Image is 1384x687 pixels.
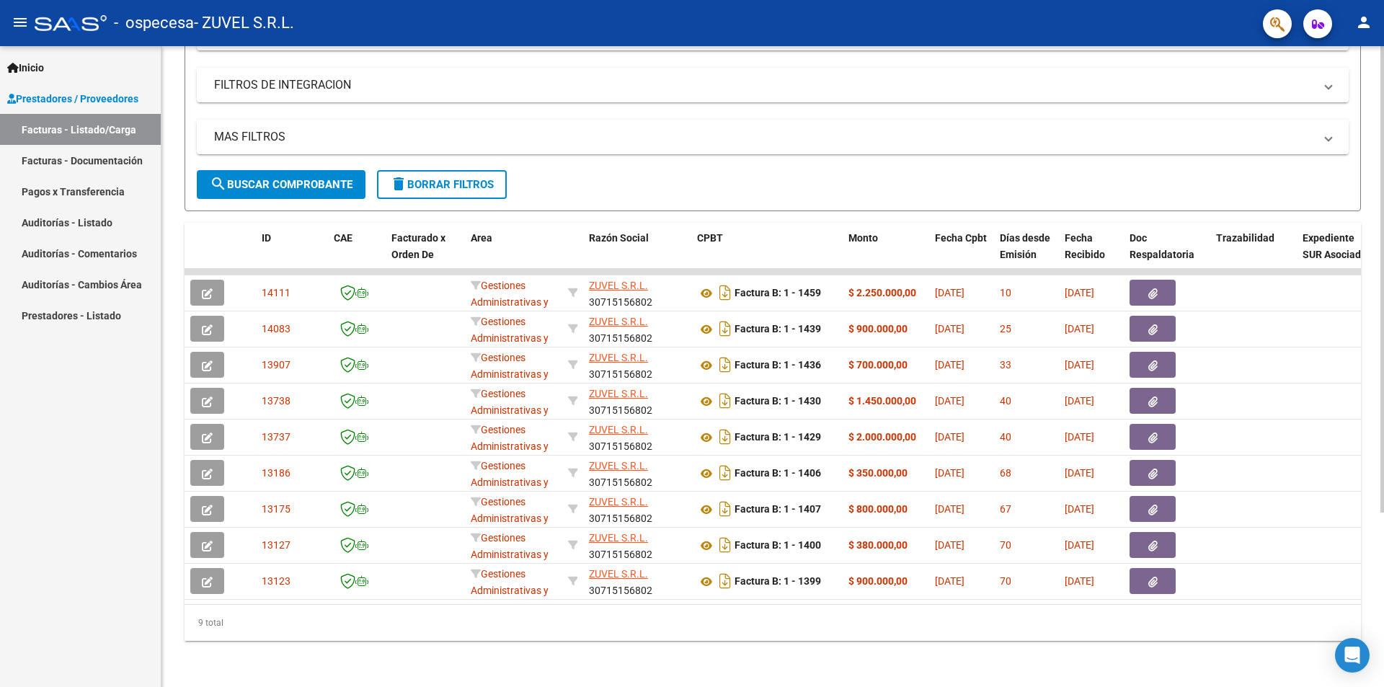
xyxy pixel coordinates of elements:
button: Buscar Comprobante [197,170,365,199]
span: Gestiones Administrativas y Otros [471,316,549,360]
span: Gestiones Administrativas y Otros [471,496,549,541]
span: Gestiones Administrativas y Otros [471,352,549,396]
span: [DATE] [1065,539,1094,551]
i: Descargar documento [716,533,735,557]
mat-icon: search [210,175,227,192]
span: [DATE] [935,287,964,298]
span: - ZUVEL S.R.L. [194,7,294,39]
span: 13907 [262,359,290,371]
span: Inicio [7,60,44,76]
datatable-header-cell: Expediente SUR Asociado [1297,223,1376,286]
span: 13175 [262,503,290,515]
strong: Factura B: 1 - 1400 [735,540,821,551]
span: [DATE] [1065,431,1094,443]
strong: $ 800.000,00 [848,503,908,515]
i: Descargar documento [716,569,735,593]
datatable-header-cell: Facturado x Orden De [386,223,465,286]
span: [DATE] [1065,503,1094,515]
span: 68 [1000,467,1011,479]
span: [DATE] [1065,467,1094,479]
span: ZUVEL S.R.L. [589,316,648,327]
span: ZUVEL S.R.L. [589,280,648,291]
strong: $ 2.000.000,00 [848,431,916,443]
strong: $ 900.000,00 [848,323,908,334]
div: 30715156802 [589,530,686,560]
span: 70 [1000,575,1011,587]
span: [DATE] [1065,359,1094,371]
span: Doc Respaldatoria [1130,232,1194,260]
span: [DATE] [1065,395,1094,407]
span: 14111 [262,287,290,298]
i: Descargar documento [716,353,735,376]
span: - ospecesa [114,7,194,39]
div: 30715156802 [589,566,686,596]
i: Descargar documento [716,281,735,304]
span: ZUVEL S.R.L. [589,352,648,363]
div: 30715156802 [589,350,686,380]
span: Gestiones Administrativas y Otros [471,424,549,469]
span: Razón Social [589,232,649,244]
span: Gestiones Administrativas y Otros [471,280,549,324]
datatable-header-cell: Area [465,223,562,286]
div: 9 total [185,605,1361,641]
div: 30715156802 [589,458,686,488]
datatable-header-cell: Fecha Recibido [1059,223,1124,286]
span: ZUVEL S.R.L. [589,424,648,435]
i: Descargar documento [716,497,735,520]
span: Area [471,232,492,244]
mat-icon: person [1355,14,1372,31]
i: Descargar documento [716,389,735,412]
datatable-header-cell: Trazabilidad [1210,223,1297,286]
span: 13186 [262,467,290,479]
datatable-header-cell: Días desde Emisión [994,223,1059,286]
span: Buscar Comprobante [210,178,352,191]
strong: $ 350.000,00 [848,467,908,479]
div: 30715156802 [589,494,686,524]
mat-panel-title: FILTROS DE INTEGRACION [214,77,1314,93]
mat-icon: delete [390,175,407,192]
span: 13127 [262,539,290,551]
span: ZUVEL S.R.L. [589,496,648,508]
span: [DATE] [935,395,964,407]
strong: $ 2.250.000,00 [848,287,916,298]
span: [DATE] [935,431,964,443]
span: [DATE] [935,323,964,334]
span: Monto [848,232,878,244]
span: Fecha Cpbt [935,232,987,244]
span: [DATE] [935,467,964,479]
span: Trazabilidad [1216,232,1274,244]
span: CPBT [697,232,723,244]
span: [DATE] [935,503,964,515]
mat-panel-title: MAS FILTROS [214,129,1314,145]
strong: Factura B: 1 - 1429 [735,432,821,443]
span: [DATE] [1065,287,1094,298]
span: 33 [1000,359,1011,371]
div: Open Intercom Messenger [1335,638,1370,673]
span: Gestiones Administrativas y Otros [471,568,549,613]
strong: Factura B: 1 - 1459 [735,288,821,299]
span: CAE [334,232,352,244]
strong: $ 1.450.000,00 [848,395,916,407]
span: 13737 [262,431,290,443]
div: 30715156802 [589,278,686,308]
datatable-header-cell: Fecha Cpbt [929,223,994,286]
span: 14083 [262,323,290,334]
span: [DATE] [1065,575,1094,587]
mat-expansion-panel-header: MAS FILTROS [197,120,1349,154]
span: Gestiones Administrativas y Otros [471,532,549,577]
span: ZUVEL S.R.L. [589,568,648,580]
div: 30715156802 [589,386,686,416]
span: ID [262,232,271,244]
strong: $ 900.000,00 [848,575,908,587]
i: Descargar documento [716,461,735,484]
datatable-header-cell: CPBT [691,223,843,286]
span: [DATE] [1065,323,1094,334]
mat-icon: menu [12,14,29,31]
strong: $ 380.000,00 [848,539,908,551]
datatable-header-cell: Monto [843,223,929,286]
datatable-header-cell: CAE [328,223,386,286]
span: Días desde Emisión [1000,232,1050,260]
i: Descargar documento [716,317,735,340]
div: 30715156802 [589,422,686,452]
span: [DATE] [935,539,964,551]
